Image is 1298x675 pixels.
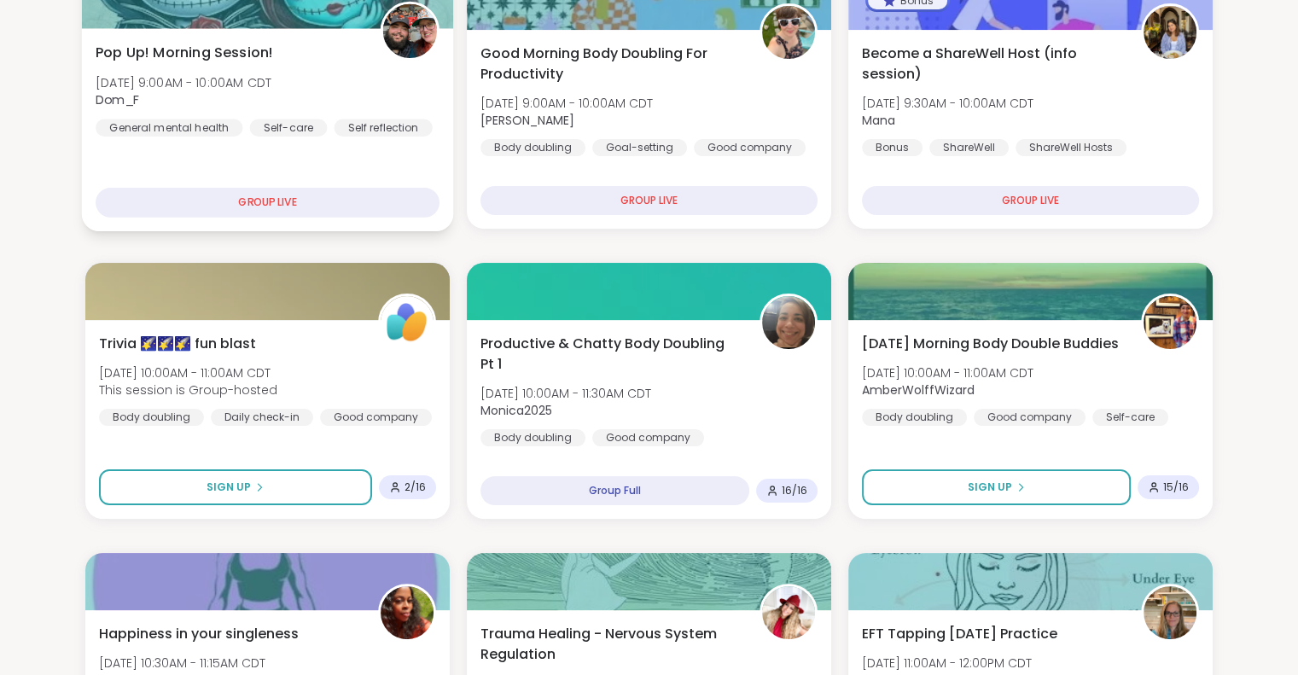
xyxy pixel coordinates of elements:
span: Sign Up [968,480,1012,495]
span: [DATE] 9:00AM - 10:00AM CDT [96,73,271,90]
div: General mental health [96,119,242,136]
span: Trauma Healing - Nervous System Regulation [480,624,741,665]
div: Self reflection [335,119,433,136]
b: AmberWolffWizard [862,381,975,399]
span: 15 / 16 [1163,480,1189,494]
div: Body doubling [862,409,967,426]
div: Body doubling [99,409,204,426]
img: yewatt45 [381,586,434,639]
div: GROUP LIVE [862,186,1199,215]
span: Sign Up [207,480,251,495]
div: ShareWell Hosts [1016,139,1126,156]
div: Good company [320,409,432,426]
img: Monica2025 [762,296,815,349]
span: [DATE] 9:30AM - 10:00AM CDT [862,95,1033,112]
span: [DATE] Morning Body Double Buddies [862,334,1119,354]
span: Happiness in your singleness [99,624,299,644]
div: Good company [592,429,704,446]
span: Pop Up! Morning Session! [96,43,273,63]
div: Good company [694,139,806,156]
b: Dom_F [96,91,139,108]
div: Daily check-in [211,409,313,426]
span: 2 / 16 [405,480,426,494]
div: Body doubling [480,429,585,446]
span: [DATE] 10:00AM - 11:00AM CDT [99,364,277,381]
span: Become a ShareWell Host (info session) [862,44,1122,84]
span: Trivia 🌠🌠🌠 fun blast [99,334,256,354]
div: Body doubling [480,139,585,156]
img: Mana [1144,6,1196,59]
img: Dom_F [383,4,437,58]
span: Productive & Chatty Body Doubling Pt 1 [480,334,741,375]
b: Monica2025 [480,402,552,419]
div: ShareWell [929,139,1009,156]
span: EFT Tapping [DATE] Practice [862,624,1057,644]
span: [DATE] 11:00AM - 12:00PM CDT [862,655,1032,672]
div: Self-care [250,119,328,136]
button: Sign Up [99,469,372,505]
span: This session is Group-hosted [99,381,277,399]
div: Bonus [862,139,923,156]
b: [PERSON_NAME] [480,112,574,129]
span: [DATE] 9:00AM - 10:00AM CDT [480,95,653,112]
div: Good company [974,409,1086,426]
img: AmberWolffWizard [1144,296,1196,349]
img: ShareWell [381,296,434,349]
span: 16 / 16 [782,484,807,498]
span: Good Morning Body Doubling For Productivity [480,44,741,84]
span: [DATE] 10:30AM - 11:15AM CDT [99,655,265,672]
div: Group Full [480,476,749,505]
img: Jill_B_Gratitude [1144,586,1196,639]
button: Sign Up [862,469,1131,505]
img: CLove [762,586,815,639]
b: Mana [862,112,895,129]
div: GROUP LIVE [480,186,818,215]
img: Adrienne_QueenOfTheDawn [762,6,815,59]
div: GROUP LIVE [96,188,439,218]
span: [DATE] 10:00AM - 11:30AM CDT [480,385,651,402]
div: Self-care [1092,409,1168,426]
div: Goal-setting [592,139,687,156]
span: [DATE] 10:00AM - 11:00AM CDT [862,364,1033,381]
